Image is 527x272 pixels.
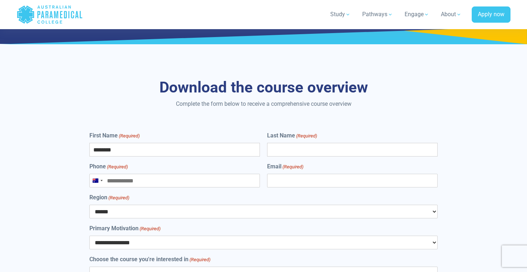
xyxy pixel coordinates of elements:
span: (Required) [108,194,130,201]
span: (Required) [107,163,128,171]
label: Region [89,193,129,202]
span: (Required) [139,225,161,232]
label: First Name [89,131,140,140]
label: Last Name [267,131,317,140]
label: Phone [89,162,128,171]
h3: Download the course overview [53,78,474,97]
label: Email [267,162,303,171]
span: (Required) [295,132,317,140]
label: Primary Motivation [89,224,160,233]
a: Apply now [472,6,510,23]
span: (Required) [189,256,211,263]
label: Choose the course you're interested in [89,255,210,264]
span: (Required) [118,132,140,140]
a: Pathways [358,4,397,24]
p: Complete the form below to receive a comprehensive course overview [53,100,474,108]
a: Australian Paramedical College [17,3,83,26]
a: Study [326,4,355,24]
span: (Required) [282,163,303,171]
a: Engage [400,4,434,24]
button: Selected country [90,174,105,187]
a: About [437,4,466,24]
